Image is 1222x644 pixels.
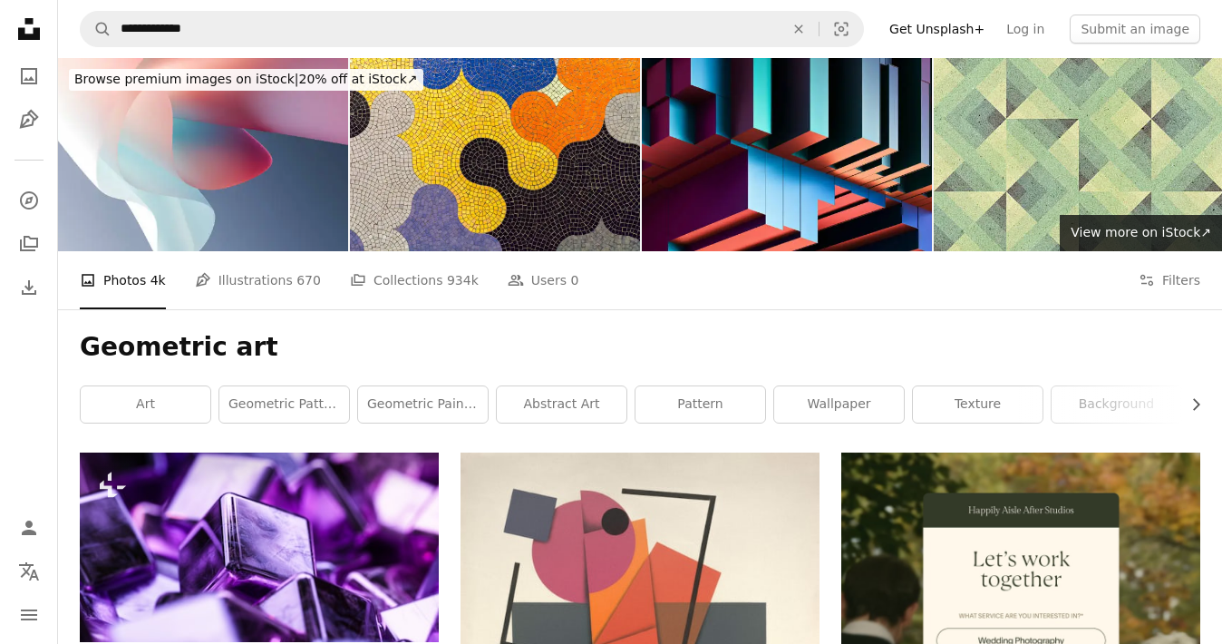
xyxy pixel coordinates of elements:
[1071,225,1211,239] span: View more on iStock ↗
[80,539,439,555] a: a pile of purple glass cubes sitting on top of a table
[74,72,298,86] span: Browse premium images on iStock |
[358,386,488,423] a: geometric painting
[219,386,349,423] a: geometric pattern
[497,386,626,423] a: abstract art
[296,270,321,290] span: 670
[58,58,348,251] img: Abstract Geometric Shapes in Pastel Colors
[350,251,479,309] a: Collections 934k
[11,182,47,219] a: Explore
[878,15,995,44] a: Get Unsplash+
[81,386,210,423] a: art
[350,58,640,251] img: Ceramic mosaic in puzzle shapes
[11,226,47,262] a: Collections
[80,453,439,642] img: a pile of purple glass cubes sitting on top of a table
[1139,251,1200,309] button: Filters
[11,553,47,590] button: Language
[1060,215,1222,251] a: View more on iStock↗
[1179,386,1200,423] button: scroll list to the right
[58,58,434,102] a: Browse premium images on iStock|20% off at iStock↗
[913,386,1043,423] a: texture
[1070,15,1200,44] button: Submit an image
[635,386,765,423] a: pattern
[820,12,863,46] button: Visual search
[11,269,47,306] a: Download History
[995,15,1055,44] a: Log in
[642,58,932,251] img: Abstract 3D Geometric Shapes Cube Blocks
[11,102,47,138] a: Illustrations
[11,58,47,94] a: Photos
[11,510,47,546] a: Log in / Sign up
[774,386,904,423] a: wallpaper
[508,251,579,309] a: Users 0
[69,69,423,91] div: 20% off at iStock ↗
[11,597,47,633] button: Menu
[195,251,321,309] a: Illustrations 670
[779,12,819,46] button: Clear
[1052,386,1181,423] a: background
[80,331,1200,364] h1: Geometric art
[80,11,864,47] form: Find visuals sitewide
[81,12,112,46] button: Search Unsplash
[447,270,479,290] span: 934k
[570,270,578,290] span: 0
